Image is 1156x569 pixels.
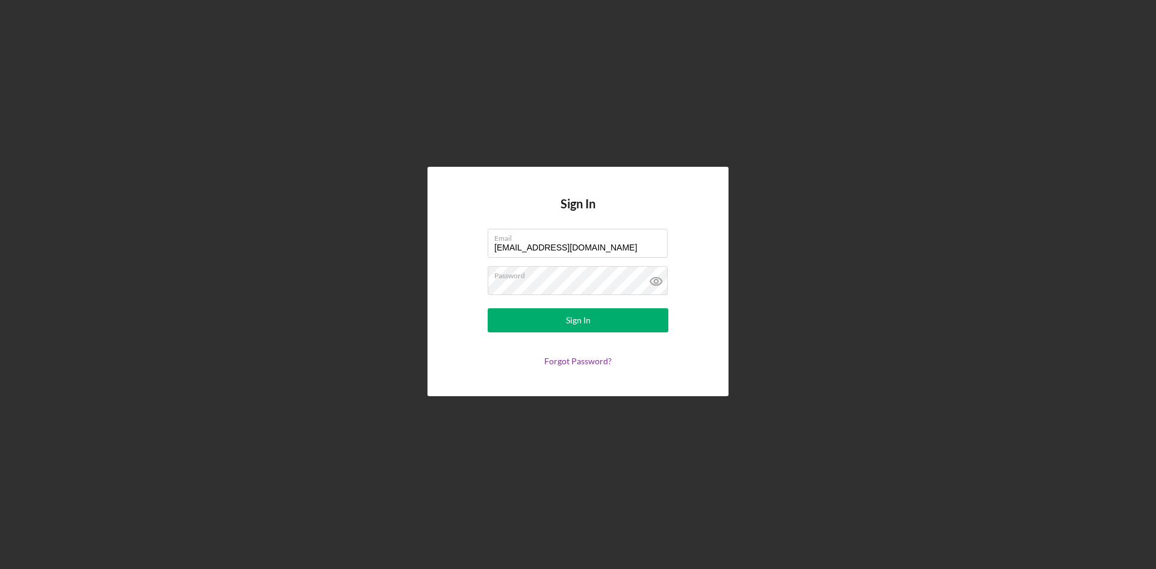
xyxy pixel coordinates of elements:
[494,267,668,280] label: Password
[561,197,595,229] h4: Sign In
[544,356,612,366] a: Forgot Password?
[488,308,668,332] button: Sign In
[494,229,668,243] label: Email
[566,308,591,332] div: Sign In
